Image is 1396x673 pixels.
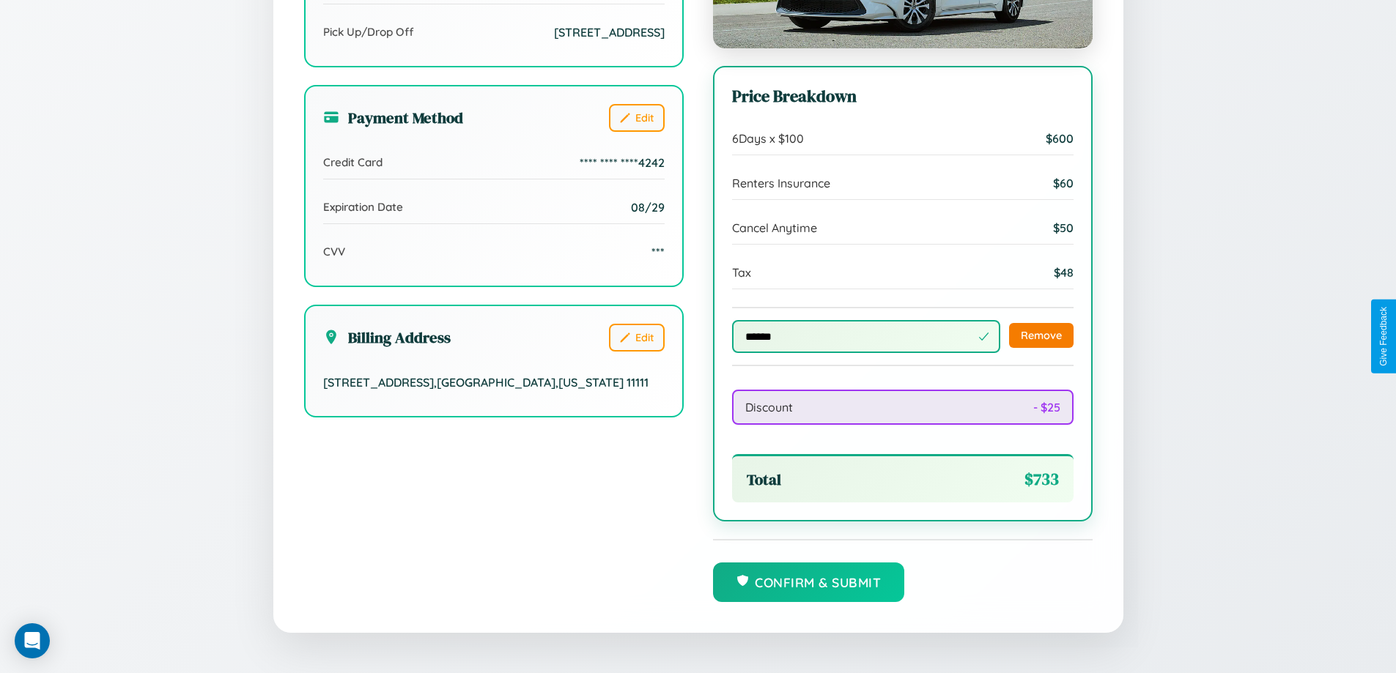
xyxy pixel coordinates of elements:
[609,104,665,132] button: Edit
[323,107,463,128] h3: Payment Method
[631,200,665,215] span: 08/29
[732,85,1074,108] h3: Price Breakdown
[1378,307,1389,366] div: Give Feedback
[745,400,793,414] span: Discount
[713,562,905,602] button: Confirm & Submit
[732,265,751,280] span: Tax
[323,155,383,169] span: Credit Card
[732,176,830,190] span: Renters Insurance
[1053,220,1074,235] span: $ 50
[15,623,50,658] div: Open Intercom Messenger
[1046,131,1074,146] span: $ 600
[1009,323,1074,348] button: Remove
[732,131,804,146] span: 6 Days x $ 100
[747,469,781,490] span: Total
[1054,265,1074,280] span: $ 48
[323,375,649,390] span: [STREET_ADDRESS] , [GEOGRAPHIC_DATA] , [US_STATE] 11111
[323,245,345,259] span: CVV
[732,220,817,235] span: Cancel Anytime
[1024,468,1059,491] span: $ 733
[554,25,665,40] span: [STREET_ADDRESS]
[1053,176,1074,190] span: $ 60
[323,200,403,214] span: Expiration Date
[323,25,414,39] span: Pick Up/Drop Off
[1033,400,1060,414] span: - $ 25
[609,324,665,352] button: Edit
[323,327,451,348] h3: Billing Address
